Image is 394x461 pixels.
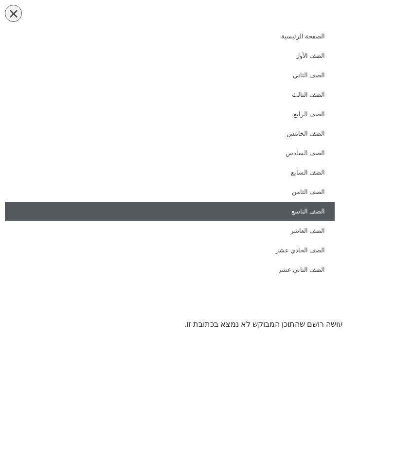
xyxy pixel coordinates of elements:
[5,66,335,85] a: الصف الثاني
[5,202,335,221] a: الصف التاسع
[5,5,22,22] div: כפתור פתיחת תפריט
[5,221,335,241] a: الصف العاشر
[5,105,335,124] a: الصف الرابع
[51,319,343,330] p: עושה רושם שהתוכן המבוקש לא נמצא בכתובת זו.
[5,124,335,143] a: الصف الخامس
[5,143,335,163] a: الصف السادس
[5,163,335,182] a: الصف السابع
[5,27,335,46] a: الصفحة الرئيسية
[5,46,335,66] a: الصف الأول
[5,85,335,105] a: الصف الثالث
[5,260,335,280] a: الصف الثاني عشر
[5,241,335,260] a: الصف الحادي عشر
[5,182,335,202] a: الصف الثامن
